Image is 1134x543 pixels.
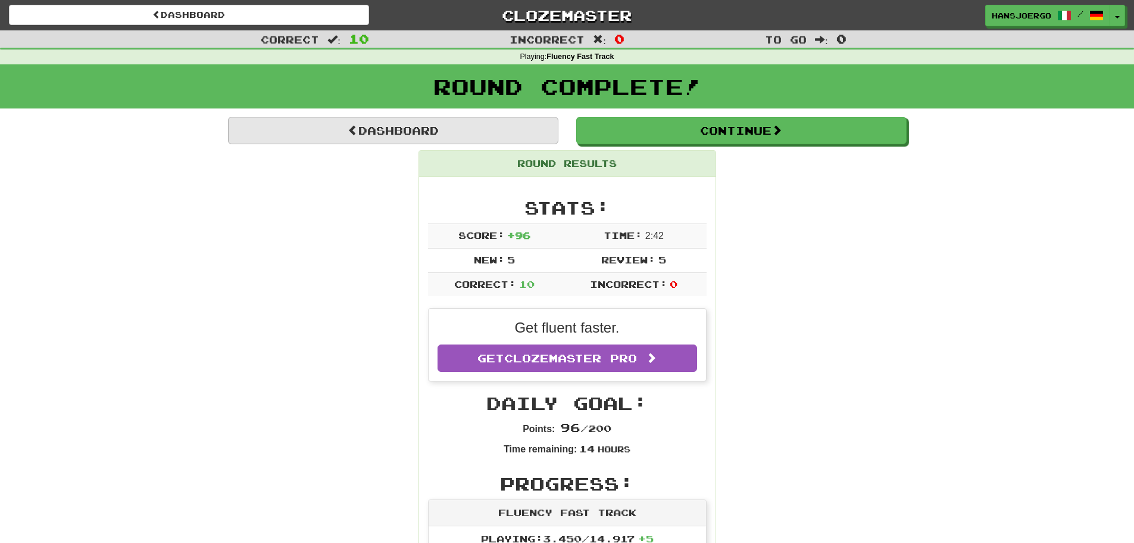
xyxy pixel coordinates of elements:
span: + 96 [507,229,530,241]
span: / [1077,10,1083,18]
a: GetClozemaster Pro [438,345,697,372]
span: 5 [658,254,666,265]
p: Get fluent faster. [438,318,697,338]
span: 0 [670,278,677,290]
span: Incorrect: [590,278,667,290]
a: HansjoergO / [985,5,1110,26]
h2: Progress: [428,474,707,494]
span: 96 [560,420,580,435]
span: 0 [614,32,624,46]
div: Round Results [419,151,716,177]
span: New: [474,254,505,265]
span: 10 [349,32,369,46]
span: Clozemaster Pro [504,352,637,365]
span: Review: [601,254,655,265]
a: Dashboard [9,5,369,25]
span: : [327,35,340,45]
h1: Round Complete! [4,75,1130,98]
h2: Stats: [428,198,707,218]
strong: Time remaining: [504,444,577,454]
strong: Points: [523,424,555,434]
a: Dashboard [228,117,558,144]
span: Correct [261,33,319,45]
span: To go [765,33,807,45]
div: Fluency Fast Track [429,500,706,526]
a: Clozemaster [387,5,747,26]
button: Continue [576,117,907,144]
span: 2 : 42 [645,231,664,241]
span: 0 [836,32,846,46]
span: HansjoergO [992,10,1051,21]
strong: Fluency Fast Track [546,52,614,61]
span: : [815,35,828,45]
h2: Daily Goal: [428,393,707,413]
span: Correct: [454,278,516,290]
span: Time: [604,229,642,241]
span: 10 [519,278,535,290]
small: Hours [598,444,630,454]
span: Incorrect [510,33,585,45]
span: 14 [579,443,595,454]
span: Score: [458,229,505,241]
span: / 200 [560,423,611,434]
span: : [593,35,606,45]
span: 5 [507,254,515,265]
